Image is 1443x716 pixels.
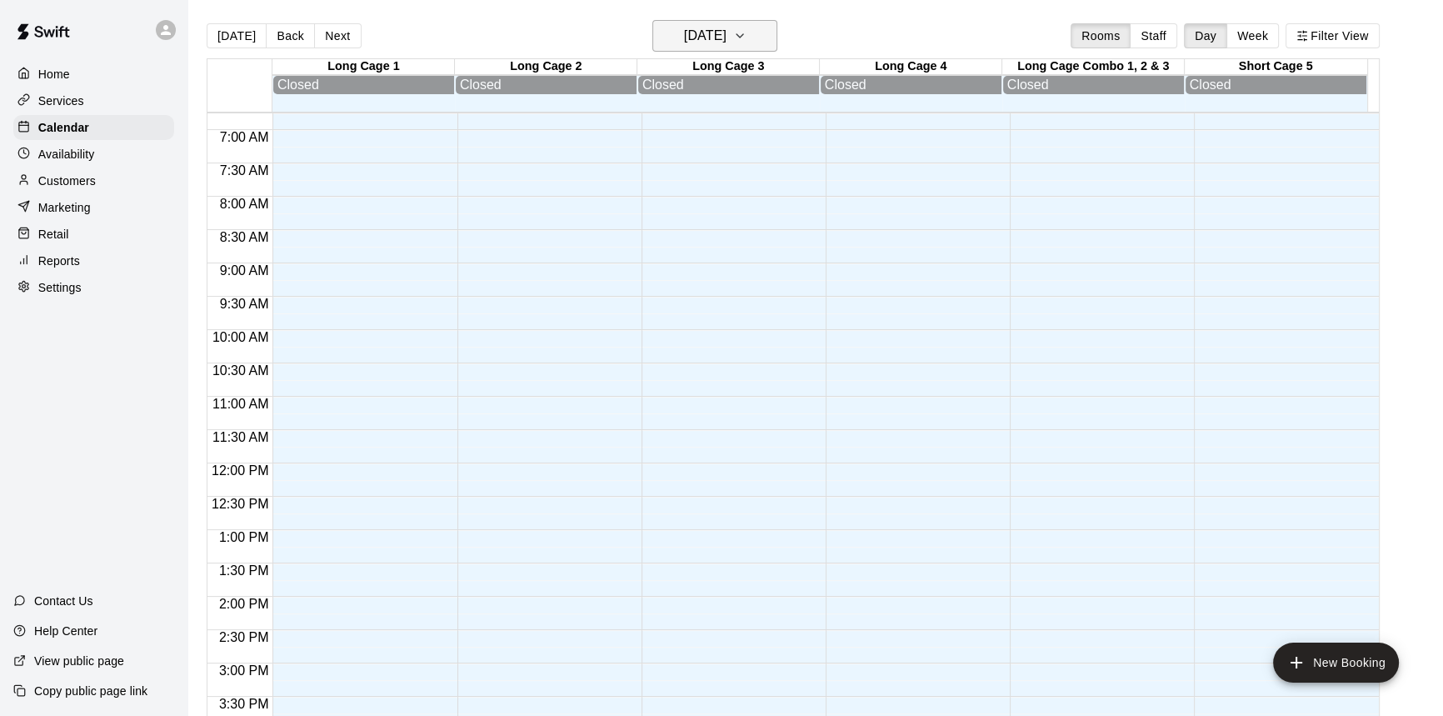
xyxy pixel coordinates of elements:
a: Marketing [13,195,174,220]
div: Closed [277,78,450,93]
button: Week [1226,23,1279,48]
div: Long Cage Combo 1, 2 & 3 [1002,59,1185,75]
span: 1:00 PM [215,530,273,544]
p: Reports [38,253,80,269]
span: 7:00 AM [216,130,273,144]
a: Availability [13,142,174,167]
span: 11:30 AM [208,430,273,444]
button: Staff [1130,23,1177,48]
span: 2:30 PM [215,630,273,644]
span: 2:00 PM [215,597,273,611]
p: Retail [38,226,69,243]
a: Retail [13,222,174,247]
a: Calendar [13,115,174,140]
a: Customers [13,168,174,193]
a: Reports [13,248,174,273]
div: Long Cage 1 [272,59,455,75]
button: Day [1184,23,1227,48]
button: [DATE] [207,23,267,48]
div: Closed [460,78,632,93]
div: Long Cage 3 [637,59,820,75]
div: Closed [642,78,815,93]
p: View public page [34,653,124,669]
button: Filter View [1286,23,1379,48]
div: Long Cage 2 [455,59,637,75]
span: 9:00 AM [216,263,273,278]
span: 10:30 AM [208,363,273,378]
p: Marketing [38,199,91,216]
span: 8:30 AM [216,230,273,244]
a: Services [13,88,174,113]
div: Long Cage 4 [820,59,1002,75]
span: 10:00 AM [208,330,273,344]
a: Home [13,62,174,87]
span: 1:30 PM [215,563,273,578]
span: 7:30 AM [216,163,273,178]
div: Closed [825,78,997,93]
span: 12:30 PM [207,497,272,511]
span: 8:00 AM [216,197,273,211]
a: Settings [13,275,174,300]
div: Closed [1190,78,1362,93]
p: Home [38,66,70,83]
h6: [DATE] [684,24,726,48]
p: Help Center [34,623,97,639]
div: Closed [1007,78,1180,93]
p: Calendar [38,119,89,136]
button: Rooms [1071,23,1131,48]
button: [DATE] [652,20,777,52]
span: 9:30 AM [216,297,273,311]
button: Next [314,23,361,48]
p: Copy public page link [34,683,147,699]
span: 3:00 PM [215,663,273,678]
button: Back [266,23,315,48]
div: Short Cage 5 [1185,59,1367,75]
button: add [1273,643,1399,683]
span: 11:00 AM [208,397,273,411]
span: 12:00 PM [207,463,272,478]
p: Contact Us [34,593,93,609]
span: 3:30 PM [215,697,273,711]
p: Services [38,93,84,109]
p: Settings [38,279,82,296]
p: Customers [38,173,96,189]
p: Availability [38,146,95,163]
